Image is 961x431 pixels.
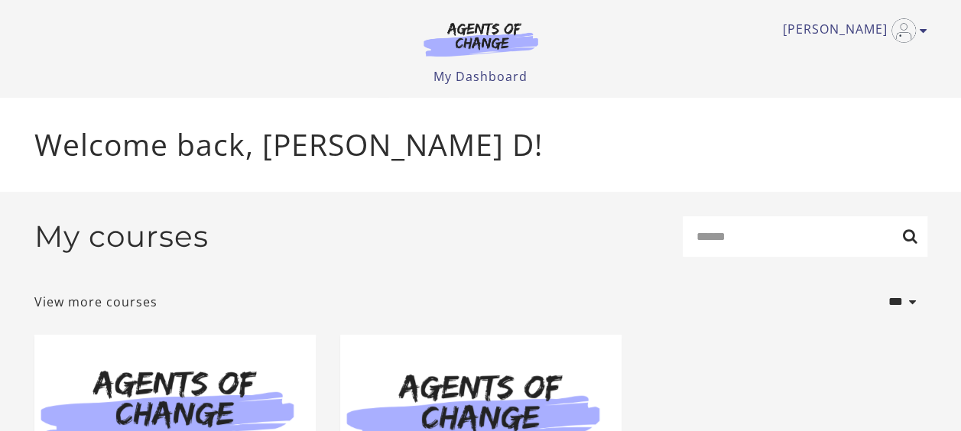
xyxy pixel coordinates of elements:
[34,219,209,254] h2: My courses
[34,293,157,311] a: View more courses
[407,21,554,57] img: Agents of Change Logo
[433,68,528,85] a: My Dashboard
[783,18,920,43] a: Toggle menu
[34,122,927,167] p: Welcome back, [PERSON_NAME] D!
